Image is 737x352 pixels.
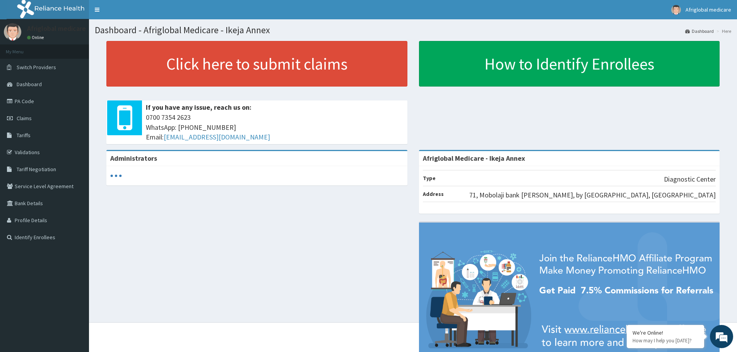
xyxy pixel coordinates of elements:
img: User Image [4,23,21,41]
strong: Afriglobal Medicare - Ikeja Annex [423,154,525,163]
a: Click here to submit claims [106,41,407,87]
b: Type [423,175,436,182]
a: Online [27,35,46,40]
p: How may I help you today? [633,337,698,344]
div: We're Online! [633,329,698,336]
a: How to Identify Enrollees [419,41,720,87]
span: Claims [17,115,32,122]
b: If you have any issue, reach us on: [146,103,251,112]
p: Diagnostic Center [664,174,716,184]
span: Switch Providers [17,64,56,71]
span: Afriglobal medicare [686,6,731,13]
span: Tariffs [17,132,31,139]
a: Dashboard [685,28,714,34]
p: 71, Mobolaji bank [PERSON_NAME], by [GEOGRAPHIC_DATA], [GEOGRAPHIC_DATA] [469,190,716,200]
span: Tariff Negotiation [17,166,56,173]
span: 0700 7354 2623 WhatsApp: [PHONE_NUMBER] Email: [146,112,404,142]
b: Address [423,190,444,197]
svg: audio-loading [110,170,122,182]
img: User Image [671,5,681,15]
a: [EMAIL_ADDRESS][DOMAIN_NAME] [164,133,270,141]
p: Afriglobal medicare [27,25,86,32]
b: Administrators [110,154,157,163]
h1: Dashboard - Afriglobal Medicare - Ikeja Annex [95,25,731,35]
span: Dashboard [17,81,42,88]
li: Here [715,28,731,34]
